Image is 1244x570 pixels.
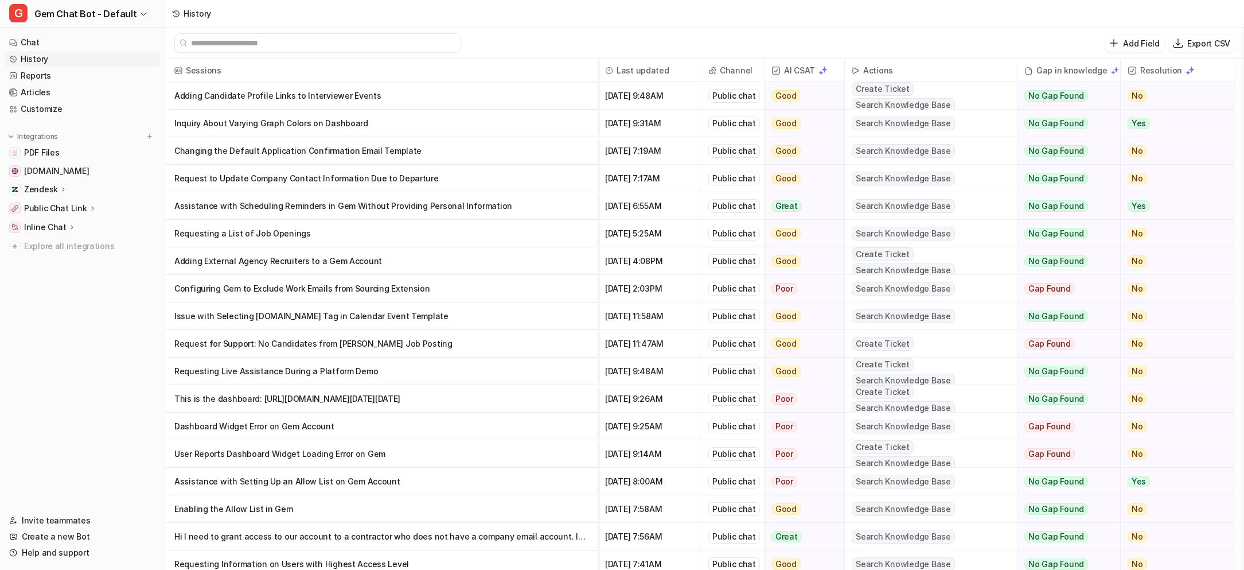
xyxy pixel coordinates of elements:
img: expand menu [7,133,15,141]
p: Configuring Gem to Exclude Work Emails from Sourcing Extension [174,275,588,303]
div: Public chat [708,392,760,406]
div: Public chat [708,144,760,158]
span: [DATE] 9:31AM [603,110,696,137]
span: Search Knowledge Base [852,282,955,296]
button: Good [765,220,837,247]
p: Adding External Agency Recruiters to a Gem Account [174,247,588,275]
span: Good [771,366,801,377]
button: Export CSV [1169,35,1235,52]
button: Poor [765,440,837,468]
span: Create Ticket [852,440,914,454]
span: Good [771,559,801,570]
button: No [1121,385,1226,413]
div: Public chat [708,337,760,351]
span: Search Knowledge Base [852,420,955,433]
span: Search Knowledge Base [852,530,955,544]
span: [DATE] 2:03PM [603,275,696,303]
button: No [1121,440,1226,468]
span: [DOMAIN_NAME] [24,165,89,177]
button: Gap Found [1017,413,1112,440]
span: [DATE] 7:19AM [603,137,696,165]
span: Create Ticket [852,337,914,351]
span: No [1128,311,1147,322]
span: [DATE] 11:47AM [603,330,696,358]
span: Poor [771,421,797,432]
img: status.gem.com [11,168,18,175]
span: Create Ticket [852,82,914,96]
span: [DATE] 8:00AM [603,468,696,495]
span: Search Knowledge Base [852,502,955,516]
button: Good [765,303,837,330]
span: G [9,4,28,22]
span: Poor [771,476,797,487]
span: No [1128,393,1147,405]
span: Search Knowledge Base [852,401,955,415]
span: Good [771,338,801,350]
div: History [184,7,211,20]
button: No [1121,523,1226,550]
span: [DATE] 7:17AM [603,165,696,192]
span: Good [771,503,801,515]
span: [DATE] 5:25AM [603,220,696,247]
button: Great [765,523,837,550]
p: This is the dashboard: [URL][DOMAIN_NAME][DATE][DATE] [174,385,588,413]
a: Customize [5,101,160,117]
p: Requesting a List of Job Openings [174,220,588,247]
span: Gap Found [1024,338,1075,350]
span: Search Knowledge Base [852,374,955,387]
span: No [1128,448,1147,460]
span: Good [771,145,801,157]
span: No Gap Found [1024,393,1088,405]
p: Export CSV [1187,37,1230,49]
button: No [1121,137,1226,165]
div: Public chat [708,502,760,516]
button: Yes [1121,192,1226,220]
span: Good [771,255,801,267]
button: No Gap Found [1017,192,1112,220]
span: No Gap Found [1024,173,1088,184]
p: Adding Candidate Profile Links to Interviewer Events [174,82,588,110]
span: Good [771,118,801,129]
img: PDF Files [11,149,18,156]
span: Search Knowledge Base [852,98,955,112]
button: No [1121,495,1226,523]
span: Great [771,200,802,212]
button: Add Field [1105,35,1164,52]
button: Great [765,192,837,220]
button: Good [765,358,837,385]
span: Search Knowledge Base [852,172,955,185]
span: Gem Chat Bot - Default [34,6,137,22]
button: No Gap Found [1017,220,1112,247]
button: Good [765,82,837,110]
a: Help and support [5,545,160,561]
button: Poor [765,413,837,440]
span: [DATE] 9:14AM [603,440,696,468]
img: Inline Chat [11,224,18,231]
button: No Gap Found [1017,137,1112,165]
p: Inquiry About Varying Graph Colors on Dashboard [174,110,588,137]
p: Issue with Selecting [DOMAIN_NAME] Tag in Calendar Event Template [174,303,588,330]
button: No Gap Found [1017,468,1112,495]
span: [DATE] 9:48AM [603,82,696,110]
p: Changing the Default Application Confirmation Email Template [174,137,588,165]
button: No Gap Found [1017,358,1112,385]
div: Public chat [708,199,760,213]
span: [DATE] 7:56AM [603,523,696,550]
span: [DATE] 9:48AM [603,358,696,385]
span: Resolution [1125,59,1230,82]
button: Yes [1121,110,1226,137]
button: Poor [765,385,837,413]
p: Request to Update Company Contact Information Due to Departure [174,165,588,192]
button: No [1121,247,1226,275]
button: No [1121,275,1226,303]
button: No Gap Found [1017,165,1112,192]
span: No [1128,421,1147,432]
span: Create Ticket [852,385,914,399]
span: No [1128,531,1147,542]
span: No [1128,145,1147,157]
span: [DATE] 9:26AM [603,385,696,413]
span: [DATE] 6:55AM [603,192,696,220]
button: Good [765,495,837,523]
span: Search Knowledge Base [852,227,955,241]
span: No Gap Found [1024,90,1088,102]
